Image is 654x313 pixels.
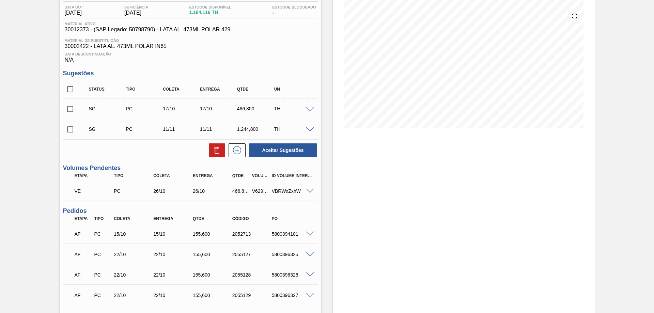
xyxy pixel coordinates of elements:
p: VE [75,188,115,194]
div: Entrega [198,87,239,92]
span: 1.184,116 TH [189,10,231,15]
h3: Sugestões [63,70,318,77]
div: 5800396326 [270,272,314,278]
div: 26/10/2025 [191,188,235,194]
div: Etapa [73,173,117,178]
span: Estoque Bloqueado [272,5,316,9]
div: 17/10/2025 [161,106,202,111]
span: 30012373 - (SAP Legado: 50798790) - LATA AL. 473ML POLAR 429 [65,27,231,33]
div: V629911 [250,188,271,194]
div: Coleta [161,87,202,92]
div: Volume Portal [250,173,271,178]
div: Pedido de Compra [124,106,165,111]
div: Aguardando Faturamento [73,226,93,241]
span: Material de Substituição [65,38,316,43]
div: Nova sugestão [225,143,246,157]
div: 11/11/2025 [161,126,202,132]
div: Coleta [152,173,196,178]
span: Material ativo [65,22,231,26]
div: Tipo [92,216,113,221]
div: 466,800 [235,106,277,111]
span: Data Descontinuação [65,52,316,56]
div: 22/10/2025 [112,293,156,298]
span: Suficiência [124,5,148,9]
h3: Volumes Pendentes [63,165,318,172]
span: [DATE] [65,10,83,16]
div: TH [272,106,314,111]
div: Status [87,87,128,92]
div: Pedido de Compra [92,252,113,257]
div: Pedido de Compra [92,272,113,278]
div: Aceitar Sugestões [246,143,318,158]
div: Pedido de Compra [112,188,156,194]
div: Qtde [235,87,277,92]
div: 15/10/2025 [152,231,196,237]
div: 5800396325 [270,252,314,257]
div: Entrega [152,216,196,221]
div: Pedido de Compra [92,231,113,237]
div: 155,600 [191,231,235,237]
div: Excluir Sugestões [205,143,225,157]
div: Etapa [73,216,93,221]
span: Data out [65,5,83,9]
span: Estoque Disponível [189,5,231,9]
div: 22/10/2025 [112,272,156,278]
div: Id Volume Interno [270,173,314,178]
div: TH [272,126,314,132]
div: Entrega [191,173,235,178]
button: Aceitar Sugestões [249,143,317,157]
div: 2055129 [231,293,275,298]
div: 2055127 [231,252,275,257]
div: Tipo [112,173,156,178]
div: N/A [63,49,318,63]
p: AF [75,231,92,237]
div: Pedido de Compra [92,293,113,298]
div: - [270,5,317,16]
div: 155,600 [191,272,235,278]
div: 17/10/2025 [198,106,239,111]
div: Qtde [231,173,251,178]
div: 22/10/2025 [112,252,156,257]
div: Sugestão Criada [87,126,128,132]
div: 2055128 [231,272,275,278]
div: 466,800 [231,188,251,194]
div: 22/10/2025 [152,272,196,278]
div: Tipo [124,87,165,92]
div: 5800396327 [270,293,314,298]
div: PO [270,216,314,221]
div: Aguardando Faturamento [73,288,93,303]
div: 22/10/2025 [152,293,196,298]
div: 11/11/2025 [198,126,239,132]
div: 26/10/2025 [152,188,196,194]
div: 2052713 [231,231,275,237]
p: AF [75,272,92,278]
div: 1.244,800 [235,126,277,132]
div: Aguardando Faturamento [73,247,93,262]
div: Qtde [191,216,235,221]
div: VBRWxZxhW [270,188,314,194]
div: UN [272,87,314,92]
span: 30002422 - LATA AL. 473ML POLAR IN65 [65,43,316,49]
div: 155,600 [191,252,235,257]
div: Aguardando Faturamento [73,267,93,282]
div: 22/10/2025 [152,252,196,257]
span: [DATE] [124,10,148,16]
div: Volume Enviado para Transporte [73,184,117,199]
div: 155,600 [191,293,235,298]
h3: Pedidos [63,207,318,215]
div: 5800394101 [270,231,314,237]
div: Pedido de Compra [124,126,165,132]
div: 15/10/2025 [112,231,156,237]
div: Sugestão Criada [87,106,128,111]
p: AF [75,252,92,257]
div: Coleta [112,216,156,221]
div: Código [231,216,275,221]
p: AF [75,293,92,298]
